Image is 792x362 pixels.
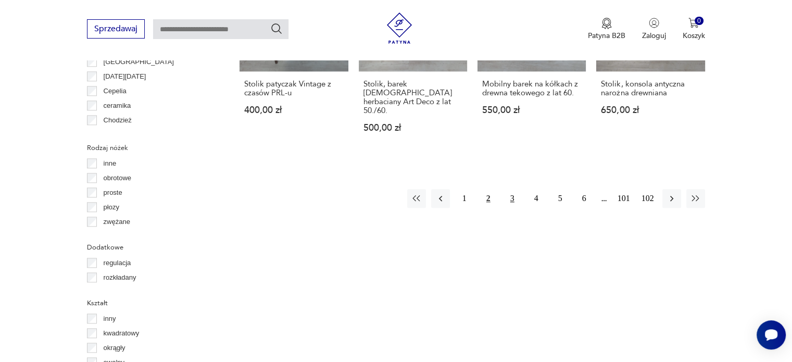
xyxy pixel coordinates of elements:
[601,80,700,97] h3: Stolik, konsola antyczna narożna drewniana
[482,80,581,97] h3: Mobilny barek na kółkach z drewna tekowego z lat 60.
[104,100,131,111] p: ceramika
[104,272,136,283] p: rozkładany
[104,216,130,228] p: zwężane
[588,31,625,41] p: Patyna B2B
[638,189,657,208] button: 102
[363,80,462,115] h3: Stolik, barek [DEMOGRAPHIC_DATA] herbaciany Art Deco z lat 50./60.
[104,328,140,339] p: kwadratowy
[601,18,612,29] img: Ikona medalu
[104,187,122,198] p: proste
[104,172,131,184] p: obrotowe
[363,123,462,132] p: 500,00 zł
[642,31,666,41] p: Zaloguj
[482,106,581,115] p: 550,00 zł
[479,189,498,208] button: 2
[244,80,343,97] h3: Stolik patyczak Vintage z czasów PRL-u
[588,18,625,41] a: Ikona medaluPatyna B2B
[614,189,633,208] button: 101
[104,257,131,269] p: regulacja
[757,320,786,349] iframe: Smartsupp widget button
[104,85,127,97] p: Cepelia
[455,189,474,208] button: 1
[104,158,117,169] p: inne
[104,313,116,324] p: inny
[688,18,699,28] img: Ikona koszyka
[527,189,546,208] button: 4
[87,142,215,154] p: Rodzaj nóżek
[695,17,703,26] div: 0
[384,13,415,44] img: Patyna - sklep z meblami i dekoracjami vintage
[104,129,130,141] p: Ćmielów
[104,342,125,354] p: okrągły
[270,22,283,35] button: Szukaj
[244,106,343,115] p: 400,00 zł
[649,18,659,28] img: Ikonka użytkownika
[551,189,570,208] button: 5
[575,189,594,208] button: 6
[503,189,522,208] button: 3
[87,242,215,253] p: Dodatkowe
[87,26,145,33] a: Sprzedawaj
[683,31,705,41] p: Koszyk
[588,18,625,41] button: Patyna B2B
[601,106,700,115] p: 650,00 zł
[683,18,705,41] button: 0Koszyk
[87,19,145,39] button: Sprzedawaj
[87,297,215,309] p: Kształt
[104,71,146,82] p: [DATE][DATE]
[104,115,132,126] p: Chodzież
[104,202,119,213] p: płozy
[642,18,666,41] button: Zaloguj
[104,56,174,68] p: [GEOGRAPHIC_DATA]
